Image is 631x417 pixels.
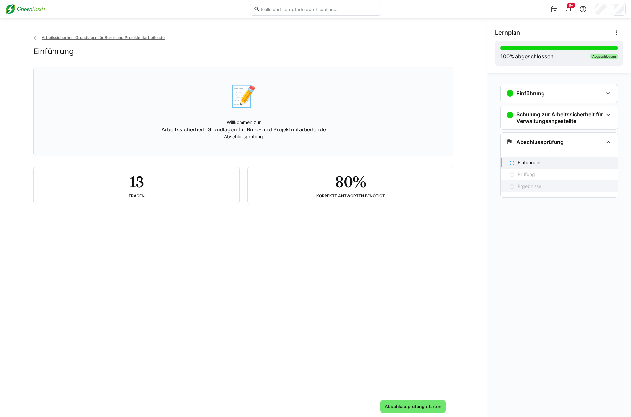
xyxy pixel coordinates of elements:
[335,172,366,191] h2: 80%
[161,126,326,133] p: Arbeitssicherheit: Grundlagen für Büro- und Projektmitarbeitende
[33,35,165,40] a: Arbeitssicherheit: Grundlagen für Büro- und Projektmitarbeitende
[384,403,442,410] span: Abschlussprüfung starten
[227,119,261,126] p: Willkommen zur
[230,83,257,109] div: 📝
[518,183,541,189] p: Ergebnisse
[590,54,618,59] div: Abgeschlossen
[260,6,377,12] input: Skills und Lernpfade durchsuchen…
[518,171,535,178] p: Prüfung
[516,111,603,124] h3: Schulung zur Arbeitssicherheit für Verwaltungsangestellte
[33,47,74,56] h2: Einführung
[500,53,510,60] span: 100
[500,52,554,60] div: % abgeschlossen
[495,29,520,36] span: Lernplan
[129,172,144,191] h2: 13
[516,139,564,145] h3: Abschlussprüfung
[518,159,541,166] p: Einführung
[516,90,545,97] h3: Einführung
[316,194,385,198] div: Korrekte Antworten benötigt
[129,194,145,198] div: Fragen
[42,35,165,40] span: Arbeitssicherheit: Grundlagen für Büro- und Projektmitarbeitende
[224,133,263,140] p: Abschlussprüfung
[569,3,573,7] span: 9+
[380,400,446,413] button: Abschlussprüfung starten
